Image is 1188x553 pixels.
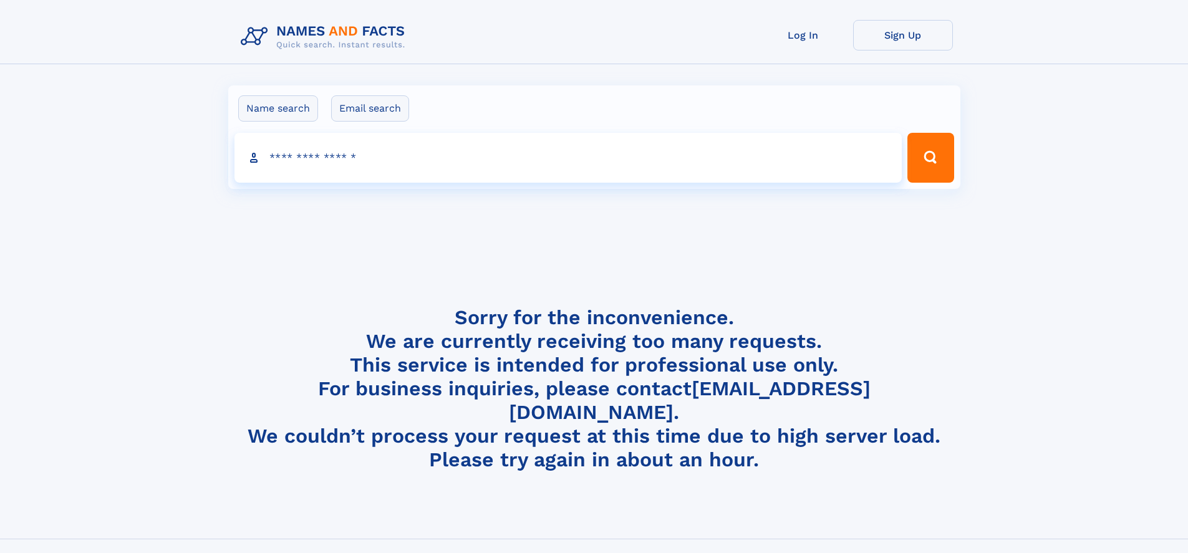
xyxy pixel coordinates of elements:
[853,20,953,50] a: Sign Up
[236,305,953,472] h4: Sorry for the inconvenience. We are currently receiving too many requests. This service is intend...
[509,377,871,424] a: [EMAIL_ADDRESS][DOMAIN_NAME]
[907,133,954,183] button: Search Button
[236,20,415,54] img: Logo Names and Facts
[234,133,902,183] input: search input
[331,95,409,122] label: Email search
[753,20,853,50] a: Log In
[238,95,318,122] label: Name search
